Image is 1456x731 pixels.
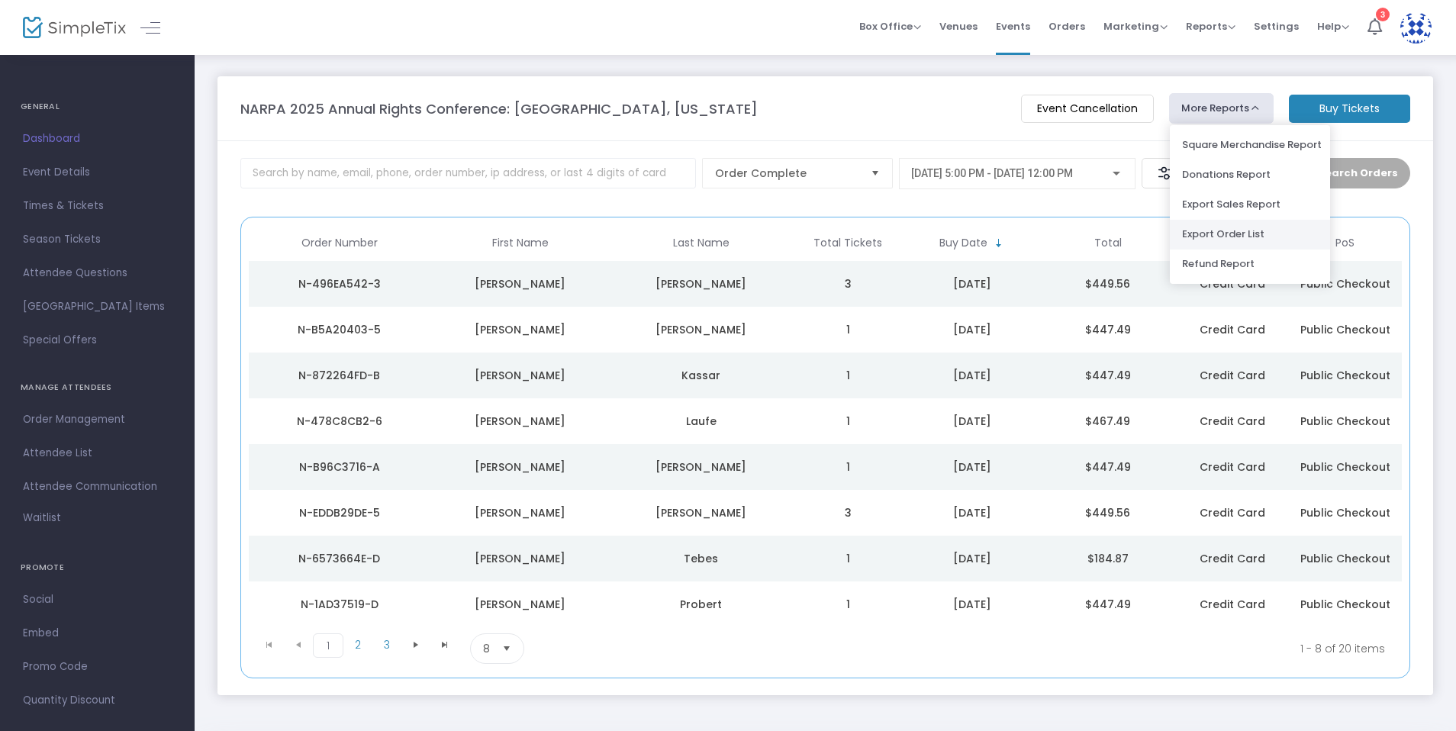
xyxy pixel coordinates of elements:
[908,322,1036,337] div: 8/21/2025
[614,322,788,337] div: Gallagher
[430,633,459,656] span: Go to the last page
[908,597,1036,612] div: 7/28/2025
[1200,459,1265,475] span: Credit Card
[993,237,1005,250] span: Sortable
[1040,398,1176,444] td: $467.49
[23,510,61,526] span: Waitlist
[1300,368,1390,383] span: Public Checkout
[372,633,401,656] span: Page 3
[1200,597,1265,612] span: Credit Card
[1200,368,1265,383] span: Credit Card
[1040,444,1176,490] td: $447.49
[791,225,904,261] th: Total Tickets
[492,237,549,250] span: First Name
[23,623,172,643] span: Embed
[433,459,607,475] div: Debra
[1335,237,1355,250] span: PoS
[23,691,172,710] span: Quantity Discount
[1200,505,1265,520] span: Credit Card
[911,167,1073,179] span: [DATE] 5:00 PM - [DATE] 12:00 PM
[1040,353,1176,398] td: $447.49
[1200,322,1265,337] span: Credit Card
[496,634,517,663] button: Select
[240,98,758,119] m-panel-title: NARPA 2025 Annual Rights Conference: [GEOGRAPHIC_DATA], [US_STATE]
[21,372,174,403] h4: MANAGE ATTENDEES
[23,410,172,430] span: Order Management
[908,368,1036,383] div: 8/18/2025
[1021,95,1154,123] m-button: Event Cancellation
[908,551,1036,566] div: 7/29/2025
[23,163,172,182] span: Event Details
[791,353,904,398] td: 1
[343,633,372,656] span: Page 2
[908,459,1036,475] div: 7/31/2025
[23,263,172,283] span: Attendee Questions
[996,7,1030,46] span: Events
[1094,237,1122,250] span: Total
[23,657,172,677] span: Promo Code
[1169,93,1274,124] button: More Reports
[1300,322,1390,337] span: Public Checkout
[433,597,607,612] div: Jim
[614,551,788,566] div: Tebes
[939,7,978,46] span: Venues
[614,597,788,612] div: Probert
[865,159,886,188] button: Select
[1142,158,1300,188] m-button: Advanced filters
[433,368,607,383] div: Jude
[313,633,343,658] span: Page 1
[1317,19,1349,34] span: Help
[1200,276,1265,291] span: Credit Card
[21,552,174,583] h4: PROMOTE
[1254,7,1299,46] span: Settings
[253,414,426,429] div: N-478C8CB2-6
[614,276,788,291] div: Layton
[1200,414,1265,429] span: Credit Card
[23,330,172,350] span: Special Offers
[1289,95,1410,123] m-button: Buy Tickets
[791,581,904,627] td: 1
[253,551,426,566] div: N-6573664E-D
[1040,307,1176,353] td: $447.49
[1300,414,1390,429] span: Public Checkout
[1040,536,1176,581] td: $184.87
[673,237,730,250] span: Last Name
[23,590,172,610] span: Social
[23,477,172,497] span: Attendee Communication
[1040,261,1176,307] td: $449.56
[483,641,490,656] span: 8
[1170,220,1330,250] li: Export Order List
[410,639,422,651] span: Go to the next page
[23,443,172,463] span: Attendee List
[1376,8,1390,21] div: 3
[791,398,904,444] td: 1
[1300,505,1390,520] span: Public Checkout
[715,166,858,181] span: Order Complete
[401,633,430,656] span: Go to the next page
[433,505,607,520] div: Carroll
[1300,459,1390,475] span: Public Checkout
[1040,581,1176,627] td: $447.49
[23,196,172,216] span: Times & Tickets
[1300,551,1390,566] span: Public Checkout
[939,237,987,250] span: Buy Date
[908,505,1036,520] div: 7/30/2025
[1170,160,1330,190] li: Donations Report
[253,322,426,337] div: N-B5A20403-5
[240,158,696,188] input: Search by name, email, phone, order number, ip address, or last 4 digits of card
[791,444,904,490] td: 1
[1300,597,1390,612] span: Public Checkout
[1049,7,1085,46] span: Orders
[614,459,788,475] div: Williams
[614,414,788,429] div: Laufe
[439,639,451,651] span: Go to the last page
[301,237,378,250] span: Order Number
[675,633,1385,664] kendo-pager-info: 1 - 8 of 20 items
[1200,551,1265,566] span: Credit Card
[253,276,426,291] div: N-496EA542-3
[614,368,788,383] div: Kassar
[21,92,174,122] h4: GENERAL
[253,505,426,520] div: N-EDDB29DE-5
[1158,166,1173,181] img: filter
[23,129,172,149] span: Dashboard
